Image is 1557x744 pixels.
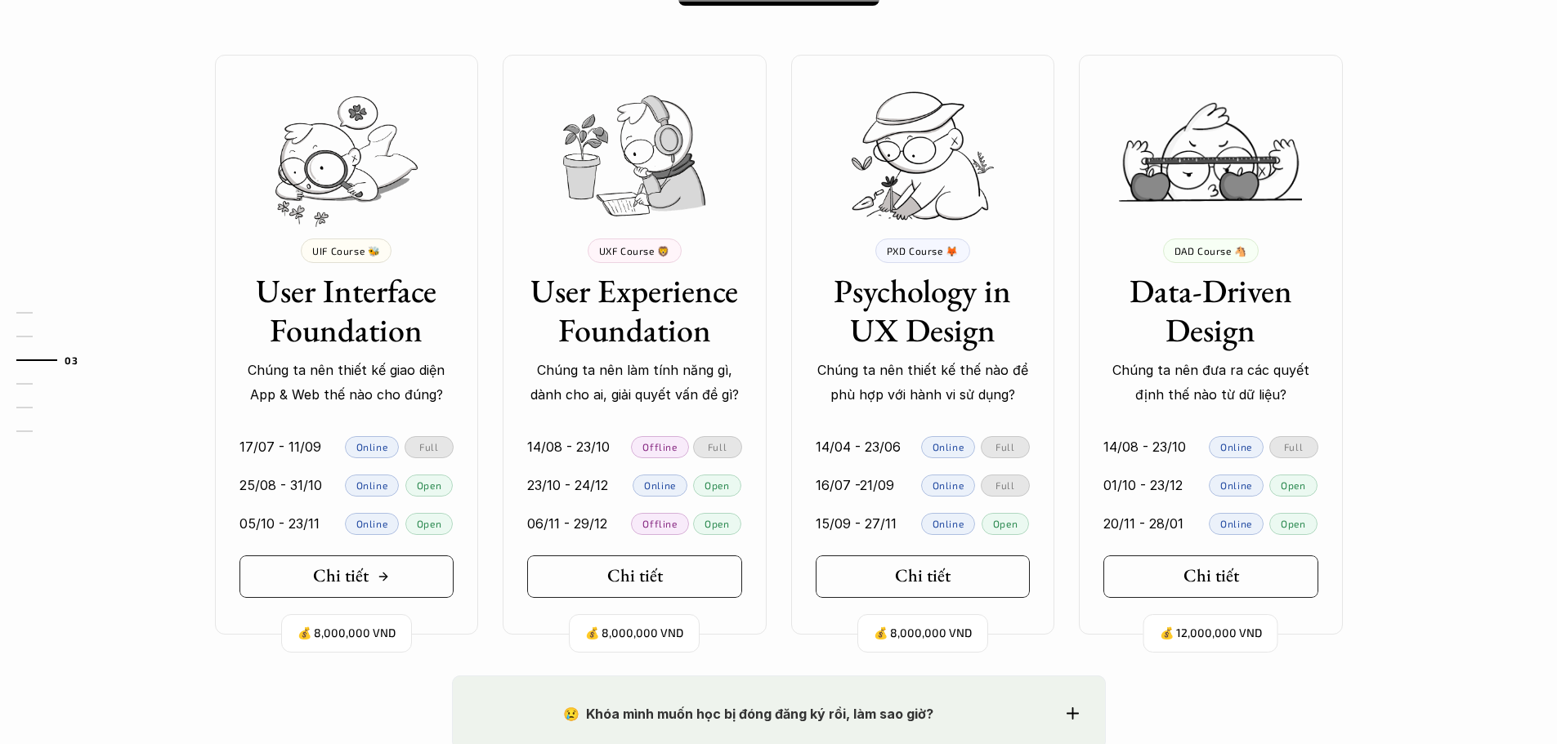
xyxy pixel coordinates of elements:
p: Online [933,518,964,529]
p: 14/08 - 23/10 [527,434,610,459]
p: 14/04 - 23/06 [816,434,901,459]
p: Online [356,518,388,529]
p: UIF Course 🐝 [312,245,380,256]
h3: Psychology in UX Design [816,271,1031,350]
p: Full [419,441,438,452]
p: Chúng ta nên làm tính năng gì, dành cho ai, giải quyết vấn đề gì? [527,358,742,408]
p: DAD Course 🐴 [1174,245,1247,256]
p: Open [705,518,729,529]
a: Chi tiết [239,555,454,598]
p: Full [995,441,1014,452]
h5: Chi tiết [607,565,663,586]
p: PXD Course 🦊 [887,245,959,256]
p: 23/10 - 24/12 [527,473,608,497]
p: Open [417,518,441,529]
a: Chi tiết [816,555,1031,598]
p: Offline [642,518,677,529]
p: Chúng ta nên thiết kế giao diện App & Web thế nào cho đúng? [239,358,454,408]
p: 17/07 - 11/09 [239,434,321,459]
p: 💰 8,000,000 VND [298,622,396,644]
p: 01/10 - 23/12 [1103,473,1183,497]
a: Chi tiết [1103,555,1318,598]
p: 20/11 - 28/01 [1103,511,1183,536]
a: Chi tiết [527,555,742,598]
p: Full [708,441,727,452]
h5: Chi tiết [313,565,369,586]
p: Online [356,479,388,491]
p: 15/09 - 27/11 [816,511,897,536]
p: 💰 8,000,000 VND [585,622,683,644]
p: Chúng ta nên đưa ra các quyết định thế nào từ dữ liệu? [1103,358,1318,408]
p: Full [1284,441,1303,452]
p: Open [417,479,441,491]
p: Online [1220,441,1252,452]
strong: 😢 Khóa mình muốn học bị đóng đăng ký rồi, làm sao giờ? [563,706,933,722]
h5: Chi tiết [895,565,951,586]
p: Open [1281,479,1305,491]
p: 05/10 - 23/11 [239,511,320,536]
p: 06/11 - 29/12 [527,511,607,536]
p: Offline [642,441,677,452]
p: Open [1281,518,1305,529]
p: Open [993,518,1018,529]
h3: User Interface Foundation [239,271,454,350]
a: 03 [16,350,94,370]
p: 💰 12,000,000 VND [1160,622,1262,644]
p: Full [995,479,1014,491]
p: Chúng ta nên thiết kế thế nào để phù hợp với hành vi sử dụng? [816,358,1031,408]
p: 💰 8,000,000 VND [874,622,972,644]
p: 16/07 -21/09 [816,473,894,497]
p: Online [1220,479,1252,491]
p: Online [933,441,964,452]
p: 14/08 - 23/10 [1103,434,1186,459]
p: UXF Course 🦁 [599,245,670,256]
p: Online [933,479,964,491]
p: Online [1220,518,1252,529]
p: Open [705,479,729,491]
h3: User Experience Foundation [527,271,742,350]
p: 25/08 - 31/10 [239,473,322,497]
h5: Chi tiết [1183,565,1239,586]
h3: Data-Driven Design [1103,271,1318,350]
p: Online [644,479,676,491]
p: Online [356,441,388,452]
strong: 03 [65,354,78,366]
